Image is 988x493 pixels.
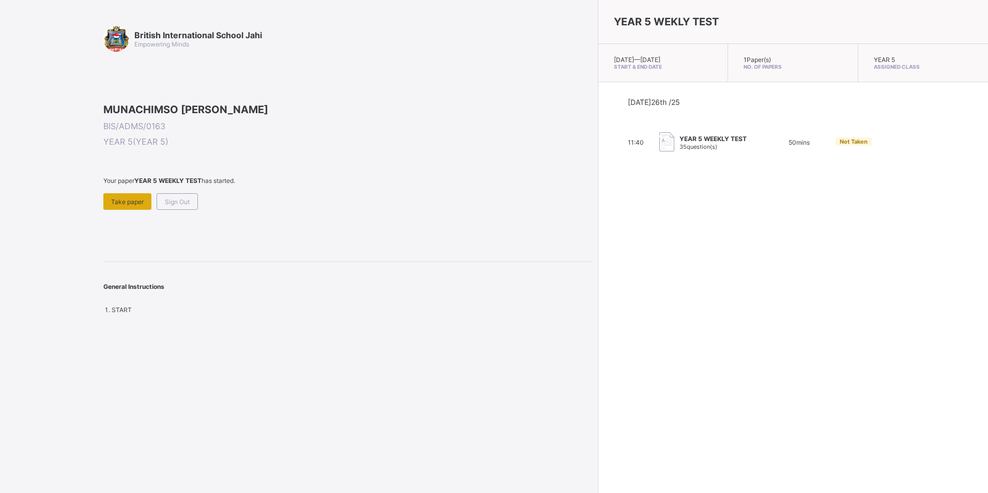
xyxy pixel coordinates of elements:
[614,56,660,64] span: [DATE] — [DATE]
[659,132,674,151] img: take_paper.cd97e1aca70de81545fe8e300f84619e.svg
[628,138,644,146] span: 11:40
[744,56,771,64] span: 1 Paper(s)
[874,56,895,64] span: YEAR 5
[628,98,680,106] span: [DATE] 26th /25
[614,64,712,70] span: Start & End Date
[103,136,593,147] span: YEAR 5 ( YEAR 5 )
[103,283,164,290] span: General Instructions
[874,64,972,70] span: Assigned Class
[165,198,190,206] span: Sign Out
[112,306,132,314] span: START
[111,198,144,206] span: Take paper
[840,138,868,145] span: Not Taken
[103,177,593,184] span: Your paper has started.
[134,40,189,48] span: Empowering Minds
[614,16,719,28] span: YEAR 5 WEKLY TEST
[744,64,842,70] span: No. of Papers
[103,121,593,131] span: BIS/ADMS/0163
[103,103,593,116] span: MUNACHIMSO [PERSON_NAME]
[680,135,747,143] span: YEAR 5 WEEKLY TEST
[134,30,262,40] span: British International School Jahi
[789,138,810,146] span: 50 mins
[680,143,717,150] span: 35 question(s)
[134,177,202,184] b: YEAR 5 WEEKLY TEST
